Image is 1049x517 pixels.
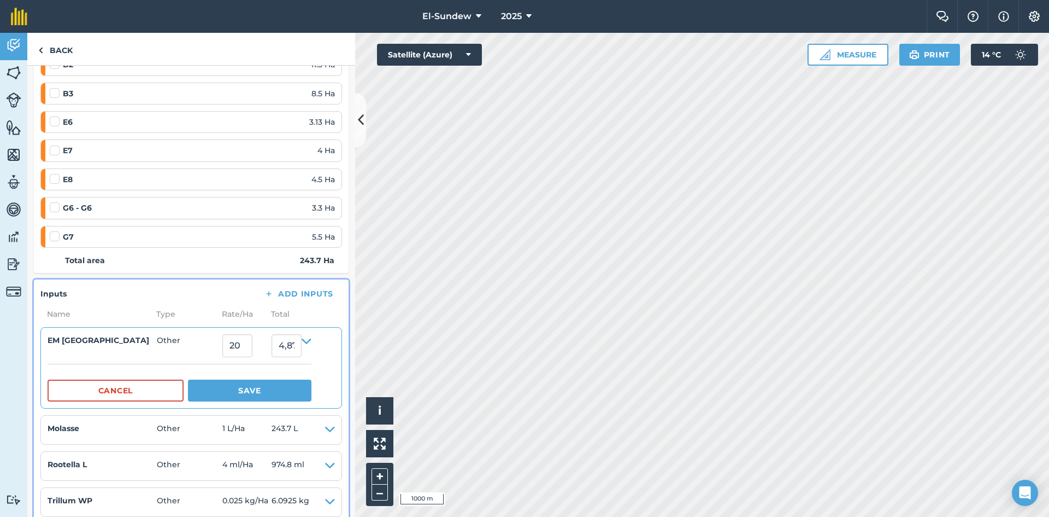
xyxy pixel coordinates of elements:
[40,308,150,320] span: Name
[374,438,386,450] img: Four arrows, one pointing top left, one top right, one bottom right and the last bottom left
[63,202,92,214] strong: G6 - G6
[150,308,215,320] span: Type
[63,144,73,156] strong: E7
[157,334,222,357] span: Other
[6,147,21,163] img: svg+xml;base64,PHN2ZyB4bWxucz0iaHR0cDovL3d3dy53My5vcmcvMjAwMC9zdmciIHdpZHRoPSI1NiIgaGVpZ2h0PSI2MC...
[317,144,335,156] span: 4 Ha
[6,174,21,190] img: svg+xml;base64,PD94bWwgdmVyc2lvbj0iMS4wIiBlbmNvZGluZz0idXRmLTgiPz4KPCEtLSBHZW5lcmF0b3I6IEFkb2JlIE...
[48,458,157,470] h4: Rootella L
[909,48,920,61] img: svg+xml;base64,PHN2ZyB4bWxucz0iaHR0cDovL3d3dy53My5vcmcvMjAwMC9zdmciIHdpZHRoPSIxOSIgaGVpZ2h0PSIyNC...
[6,495,21,505] img: svg+xml;base64,PD94bWwgdmVyc2lvbj0iMS4wIiBlbmNvZGluZz0idXRmLTgiPz4KPCEtLSBHZW5lcmF0b3I6IEFkb2JlIE...
[300,254,334,266] strong: 243.7 Ha
[48,380,184,402] button: Cancel
[255,286,342,301] button: Add Inputs
[222,422,272,438] span: 1 L / Ha
[63,88,73,100] strong: B3
[998,10,1009,23] img: svg+xml;base64,PHN2ZyB4bWxucz0iaHR0cDovL3d3dy53My5vcmcvMjAwMC9zdmciIHdpZHRoPSIxNyIgaGVpZ2h0PSIxNy...
[157,495,222,510] span: Other
[63,116,73,128] strong: E6
[215,308,264,320] span: Rate/ Ha
[366,397,393,425] button: i
[6,65,21,81] img: svg+xml;base64,PHN2ZyB4bWxucz0iaHR0cDovL3d3dy53My5vcmcvMjAwMC9zdmciIHdpZHRoPSI1NiIgaGVpZ2h0PSI2MC...
[272,495,309,510] span: 6.0925 kg
[6,256,21,272] img: svg+xml;base64,PD94bWwgdmVyc2lvbj0iMS4wIiBlbmNvZGluZz0idXRmLTgiPz4KPCEtLSBHZW5lcmF0b3I6IEFkb2JlIE...
[48,495,335,510] summary: Trillum WPOther0.025 kg/Ha6.0925 kg
[1010,44,1032,66] img: svg+xml;base64,PD94bWwgdmVyc2lvbj0iMS4wIiBlbmNvZGluZz0idXRmLTgiPz4KPCEtLSBHZW5lcmF0b3I6IEFkb2JlIE...
[27,33,84,65] a: Back
[6,37,21,54] img: svg+xml;base64,PD94bWwgdmVyc2lvbj0iMS4wIiBlbmNvZGluZz0idXRmLTgiPz4KPCEtLSBHZW5lcmF0b3I6IEFkb2JlIE...
[422,10,472,23] span: El-Sundew
[936,11,949,22] img: Two speech bubbles overlapping with the left bubble in the forefront
[309,116,335,128] span: 3.13 Ha
[312,231,335,243] span: 5.5 Ha
[222,458,272,474] span: 4 ml / Ha
[272,458,304,474] span: 974.8 ml
[65,254,105,266] strong: Total area
[6,201,21,218] img: svg+xml;base64,PD94bWwgdmVyc2lvbj0iMS4wIiBlbmNvZGluZz0idXRmLTgiPz4KPCEtLSBHZW5lcmF0b3I6IEFkb2JlIE...
[808,44,888,66] button: Measure
[6,284,21,299] img: svg+xml;base64,PD94bWwgdmVyc2lvbj0iMS4wIiBlbmNvZGluZz0idXRmLTgiPz4KPCEtLSBHZW5lcmF0b3I6IEFkb2JlIE...
[48,334,157,346] h4: EM [GEOGRAPHIC_DATA]
[222,495,272,510] span: 0.025 kg / Ha
[264,308,290,320] span: Total
[48,458,335,474] summary: Rootella LOther4 ml/Ha974.8 ml
[501,10,522,23] span: 2025
[157,422,222,438] span: Other
[40,288,67,300] h4: Inputs
[971,44,1038,66] button: 14 °C
[272,422,298,438] span: 243.7 L
[312,202,335,214] span: 3.3 Ha
[967,11,980,22] img: A question mark icon
[6,119,21,136] img: svg+xml;base64,PHN2ZyB4bWxucz0iaHR0cDovL3d3dy53My5vcmcvMjAwMC9zdmciIHdpZHRoPSI1NiIgaGVpZ2h0PSI2MC...
[63,173,73,185] strong: E8
[378,404,381,417] span: i
[6,229,21,245] img: svg+xml;base64,PD94bWwgdmVyc2lvbj0iMS4wIiBlbmNvZGluZz0idXRmLTgiPz4KPCEtLSBHZW5lcmF0b3I6IEFkb2JlIE...
[1028,11,1041,22] img: A cog icon
[982,44,1001,66] span: 14 ° C
[377,44,482,66] button: Satellite (Azure)
[188,380,311,402] button: Save
[820,49,830,60] img: Ruler icon
[899,44,960,66] button: Print
[63,231,74,243] strong: G7
[48,334,311,357] summary: EM [GEOGRAPHIC_DATA]Other
[48,422,335,438] summary: MolasseOther1 L/Ha243.7 L
[11,8,27,25] img: fieldmargin Logo
[372,468,388,485] button: +
[6,92,21,108] img: svg+xml;base64,PD94bWwgdmVyc2lvbj0iMS4wIiBlbmNvZGluZz0idXRmLTgiPz4KPCEtLSBHZW5lcmF0b3I6IEFkb2JlIE...
[311,88,335,100] span: 8.5 Ha
[372,485,388,501] button: –
[48,422,157,434] h4: Molasse
[48,495,157,507] h4: Trillum WP
[38,44,43,57] img: svg+xml;base64,PHN2ZyB4bWxucz0iaHR0cDovL3d3dy53My5vcmcvMjAwMC9zdmciIHdpZHRoPSI5IiBoZWlnaHQ9IjI0Ii...
[311,173,335,185] span: 4.5 Ha
[1012,480,1038,506] div: Open Intercom Messenger
[157,458,222,474] span: Other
